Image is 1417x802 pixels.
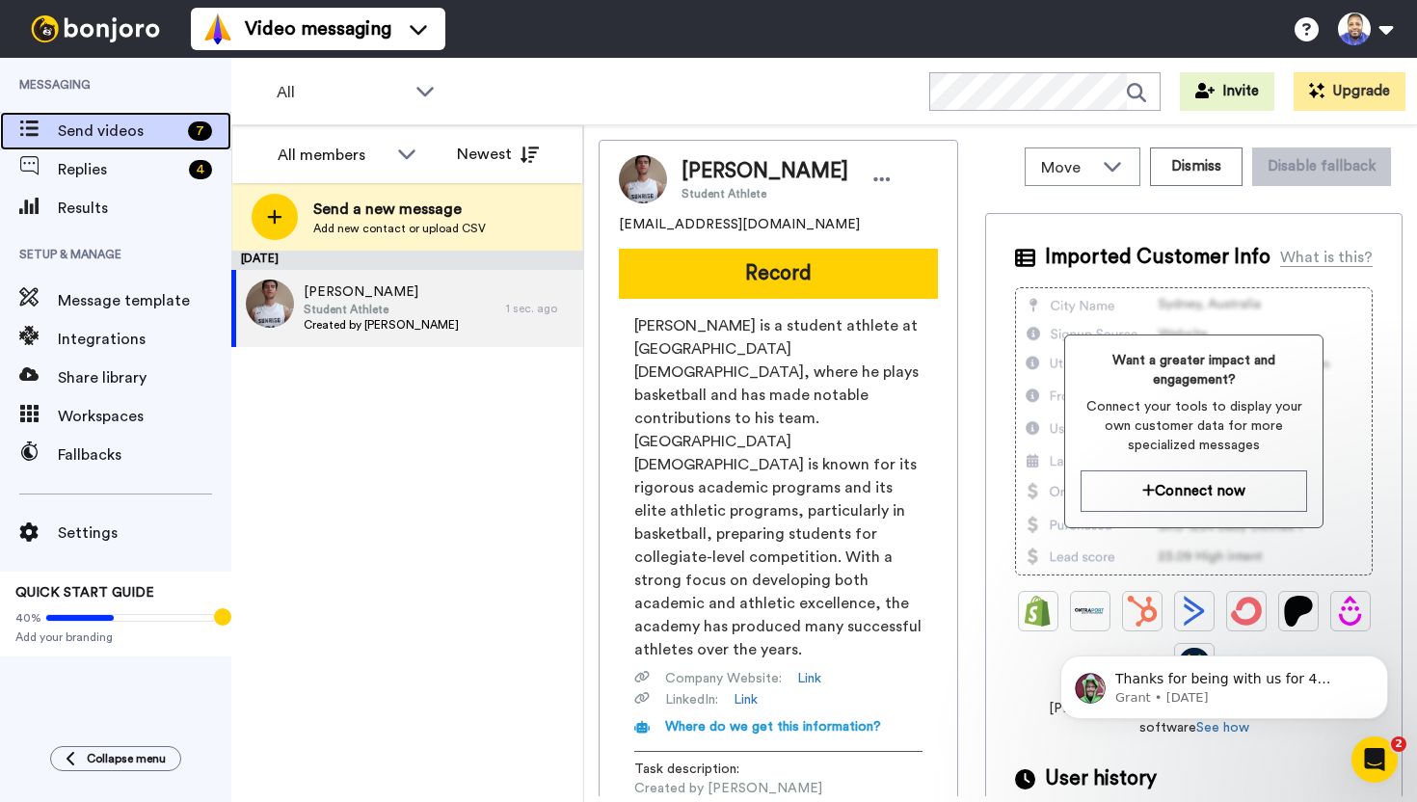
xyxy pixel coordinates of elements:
img: Patreon [1283,596,1314,627]
span: User history [1045,764,1157,793]
span: Created by [PERSON_NAME] [634,779,822,798]
button: Dismiss [1150,147,1243,186]
span: Student Athlete [304,302,459,317]
span: 40% [15,610,41,626]
span: [PERSON_NAME] [304,282,459,302]
span: Task description : [634,760,769,779]
span: [EMAIL_ADDRESS][DOMAIN_NAME] [619,215,860,234]
span: [PERSON_NAME] is a student athlete at [GEOGRAPHIC_DATA][DEMOGRAPHIC_DATA], where he plays basketb... [634,314,922,661]
div: Tooltip anchor [214,608,231,626]
span: [PERSON_NAME] connects with all your other software [1015,699,1373,737]
iframe: Intercom notifications message [1031,615,1417,750]
span: Created by [PERSON_NAME] [304,317,459,333]
span: Workspaces [58,405,231,428]
span: Video messaging [245,15,391,42]
span: Send a new message [313,198,486,221]
a: Link [734,690,758,709]
span: LinkedIn : [665,690,718,709]
span: Fallbacks [58,443,231,467]
span: Add new contact or upload CSV [313,221,486,236]
img: c2b7fc79-2a03-43e2-a1a8-3baa3565b549.jpg [246,280,294,328]
div: 7 [188,121,212,141]
span: Message template [58,289,231,312]
button: Newest [442,135,553,174]
div: [DATE] [231,251,583,270]
span: 2 [1391,736,1406,752]
div: 1 sec. ago [506,301,574,316]
a: Link [797,669,821,688]
span: Integrations [58,328,231,351]
span: Connect your tools to display your own customer data for more specialized messages [1081,397,1307,455]
span: QUICK START GUIDE [15,586,154,600]
span: Share library [58,366,231,389]
img: Image of Igor Kocielnik [619,155,667,203]
button: Connect now [1081,470,1307,512]
button: Upgrade [1294,72,1405,111]
div: 4 [189,160,212,179]
img: vm-color.svg [202,13,233,44]
button: Collapse menu [50,746,181,771]
img: bj-logo-header-white.svg [23,15,168,42]
span: Where do we get this information? [665,720,881,734]
img: ConvertKit [1231,596,1262,627]
span: [PERSON_NAME] [682,157,848,186]
span: Add your branding [15,629,216,645]
span: Settings [58,521,231,545]
button: Invite [1180,72,1274,111]
button: Disable fallback [1252,147,1391,186]
iframe: Intercom live chat [1351,736,1398,783]
span: All [277,81,406,104]
span: Collapse menu [87,751,166,766]
span: Send videos [58,120,180,143]
span: Student Athlete [682,186,848,201]
img: Hubspot [1127,596,1158,627]
span: Imported Customer Info [1045,243,1270,272]
span: Move [1041,156,1093,179]
button: Record [619,249,938,299]
div: What is this? [1280,246,1373,269]
img: Ontraport [1075,596,1106,627]
span: Results [58,197,231,220]
img: Shopify [1023,596,1054,627]
img: Drip [1335,596,1366,627]
span: Want a greater impact and engagement? [1081,351,1307,389]
span: Company Website : [665,669,782,688]
img: ActiveCampaign [1179,596,1210,627]
span: Replies [58,158,181,181]
div: All members [278,144,388,167]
